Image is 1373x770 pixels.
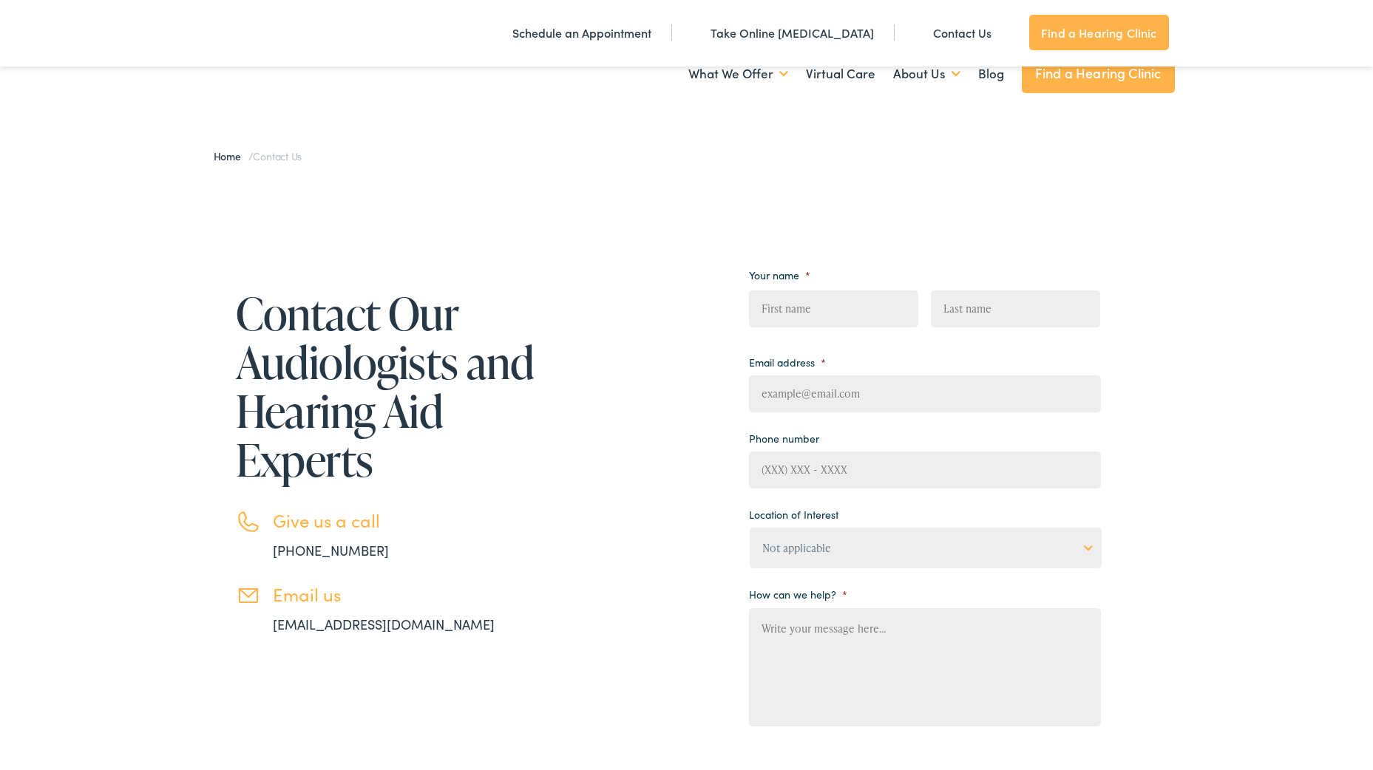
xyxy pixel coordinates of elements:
[690,24,874,41] a: Take Online [MEDICAL_DATA]
[1029,15,1168,50] a: Find a Hearing Clinic
[273,584,539,605] h3: Email us
[273,510,539,531] h3: Give us a call
[893,47,960,101] a: About Us
[492,24,505,41] img: utility icon
[749,432,819,445] label: Phone number
[749,268,810,282] label: Your name
[214,149,302,163] span: /
[806,47,875,101] a: Virtual Care
[749,508,838,521] label: Location of Interest
[1022,53,1175,93] a: Find a Hearing Clinic
[912,24,991,41] a: Contact Us
[749,290,918,327] input: First name
[214,149,248,163] a: Home
[253,149,302,163] span: Contact Us
[688,47,788,101] a: What We Offer
[236,289,539,484] h1: Contact Our Audiologists and Hearing Aid Experts
[690,24,703,41] img: utility icon
[492,24,651,41] a: Schedule an Appointment
[749,452,1101,488] input: (XXX) XXX - XXXX
[931,290,1100,327] input: Last name
[978,47,1004,101] a: Blog
[749,587,847,601] label: How can we help?
[749,375,1101,412] input: example@email.com
[749,355,826,369] label: Email address
[273,541,389,559] a: [PHONE_NUMBER]
[912,24,926,41] img: utility icon
[273,615,495,633] a: [EMAIL_ADDRESS][DOMAIN_NAME]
